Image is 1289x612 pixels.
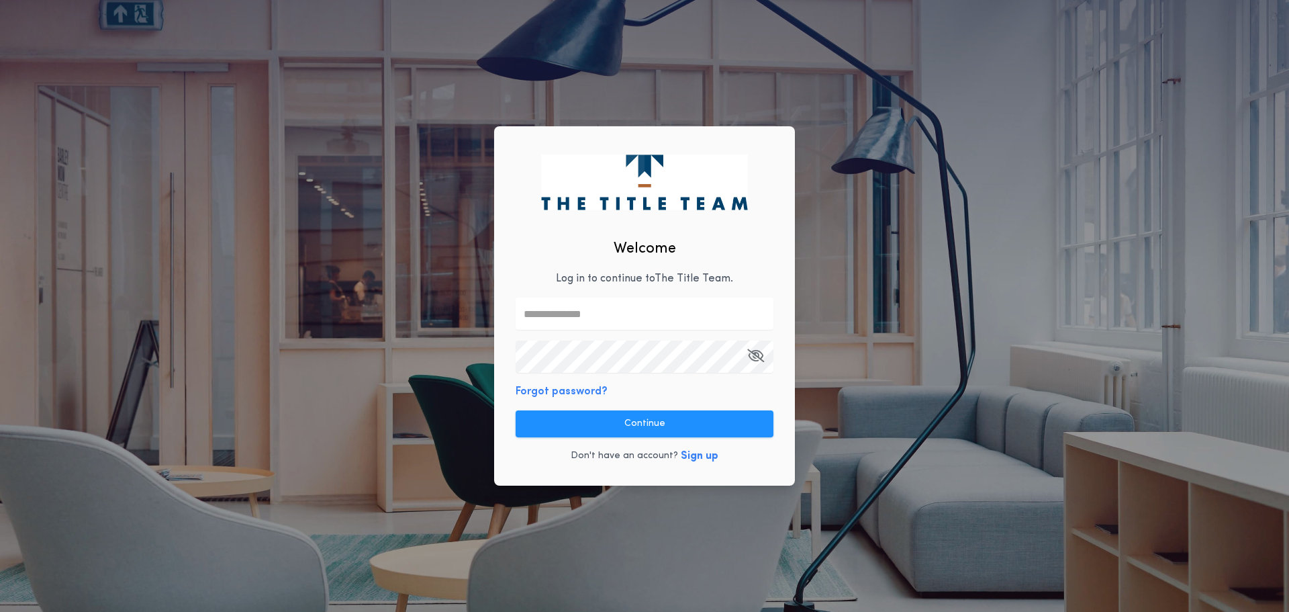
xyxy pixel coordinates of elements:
[614,238,676,260] h2: Welcome
[541,155,747,210] img: logo
[571,449,678,463] p: Don't have an account?
[516,384,608,400] button: Forgot password?
[556,271,733,287] p: Log in to continue to The Title Team .
[681,448,718,464] button: Sign up
[516,410,773,437] button: Continue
